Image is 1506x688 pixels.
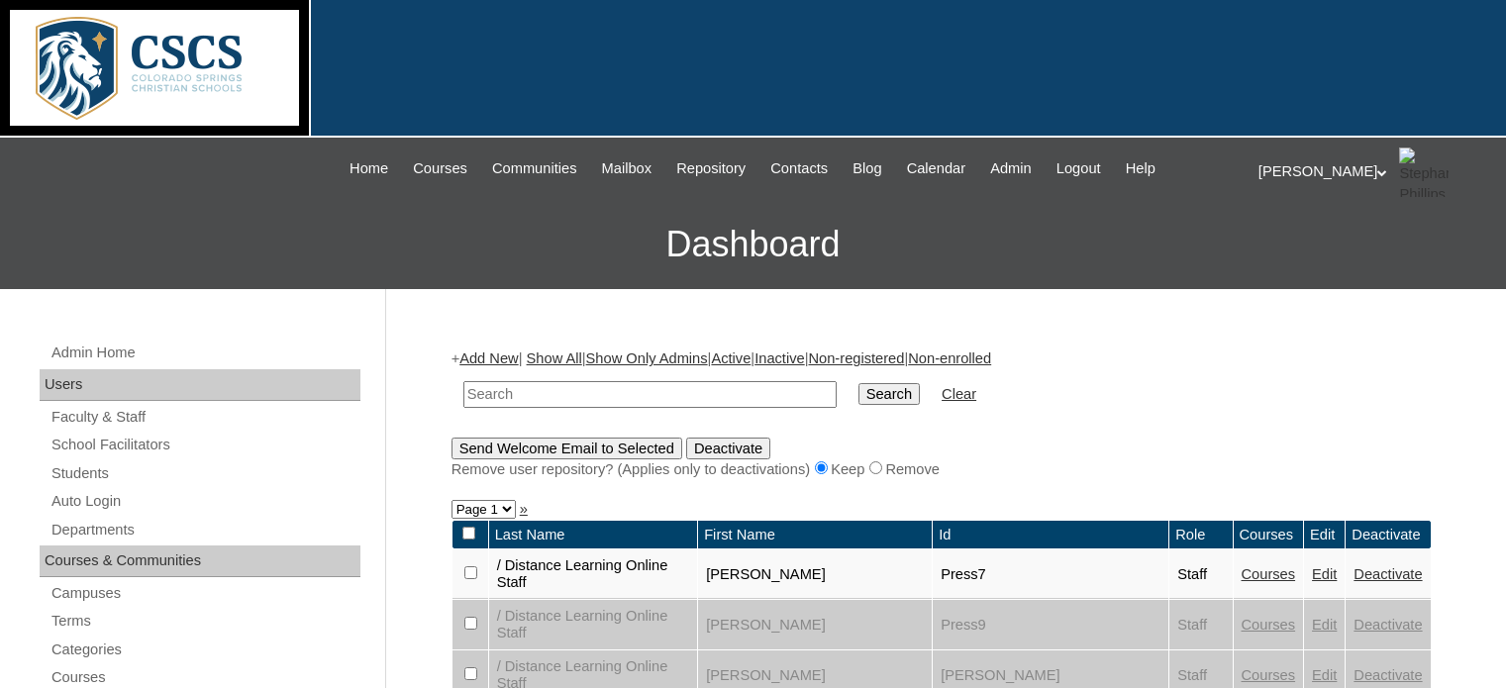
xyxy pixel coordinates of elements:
a: Help [1116,157,1165,180]
a: Faculty & Staff [50,405,360,430]
a: » [520,501,528,517]
td: Last Name [489,521,698,549]
td: Role [1169,521,1232,549]
a: Auto Login [50,489,360,514]
span: Home [350,157,388,180]
a: Courses [1242,617,1296,633]
a: Blog [843,157,891,180]
a: Campuses [50,581,360,606]
a: Repository [666,157,755,180]
a: Calendar [897,157,975,180]
a: Contacts [760,157,838,180]
a: Deactivate [1354,566,1422,582]
span: Courses [413,157,467,180]
a: Admin [980,157,1042,180]
img: logo-white.png [10,10,299,126]
span: Repository [676,157,746,180]
a: Add New [459,350,518,366]
h3: Dashboard [10,200,1496,289]
a: Edit [1312,667,1337,683]
a: Clear [942,386,976,402]
a: Courses [403,157,477,180]
a: Edit [1312,617,1337,633]
td: Edit [1304,521,1345,549]
a: Courses [1242,667,1296,683]
input: Send Welcome Email to Selected [452,438,682,459]
a: Mailbox [592,157,662,180]
span: Help [1126,157,1155,180]
span: Admin [990,157,1032,180]
td: First Name [698,521,932,549]
td: Courses [1234,521,1304,549]
td: Press9 [933,600,1168,649]
a: School Facilitators [50,433,360,457]
span: Blog [853,157,881,180]
span: Contacts [770,157,828,180]
a: Communities [482,157,587,180]
div: Users [40,369,360,401]
a: Departments [50,518,360,542]
a: Non-enrolled [908,350,991,366]
a: Terms [50,609,360,634]
a: Edit [1312,566,1337,582]
td: Staff [1169,600,1232,649]
span: Calendar [907,157,965,180]
a: Show All [527,350,582,366]
a: Deactivate [1354,667,1422,683]
td: Press7 [933,549,1168,599]
div: Courses & Communities [40,545,360,577]
td: [PERSON_NAME] [698,600,932,649]
a: Active [711,350,751,366]
input: Search [463,381,837,408]
img: Stephanie Phillips [1399,147,1449,197]
div: [PERSON_NAME] [1258,147,1486,197]
a: Admin Home [50,341,360,365]
input: Deactivate [686,438,770,459]
a: Courses [1242,566,1296,582]
td: / Distance Learning Online Staff [489,600,698,649]
a: Home [340,157,398,180]
div: + | | | | | | [452,348,1432,479]
a: Categories [50,638,360,662]
a: Logout [1047,157,1111,180]
a: Deactivate [1354,617,1422,633]
div: Remove user repository? (Applies only to deactivations) Keep Remove [452,459,1432,480]
td: Deactivate [1346,521,1430,549]
a: Inactive [754,350,805,366]
td: [PERSON_NAME] [698,549,932,599]
input: Search [858,383,920,405]
span: Mailbox [602,157,653,180]
td: Id [933,521,1168,549]
span: Logout [1056,157,1101,180]
td: / Distance Learning Online Staff [489,549,698,599]
td: Staff [1169,549,1232,599]
a: Students [50,461,360,486]
a: Non-registered [808,350,904,366]
span: Communities [492,157,577,180]
a: Show Only Admins [586,350,708,366]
